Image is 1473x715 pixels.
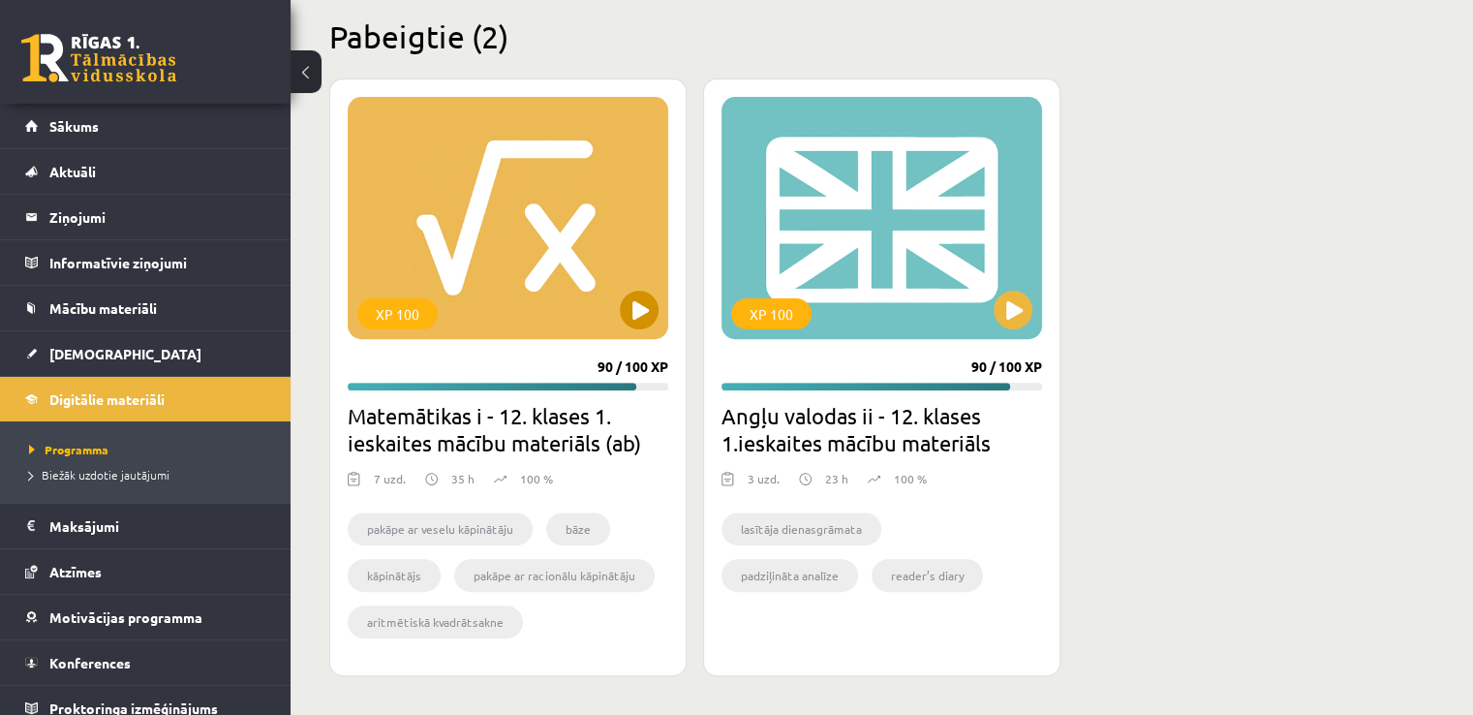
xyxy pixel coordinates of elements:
[721,402,1042,456] h2: Angļu valodas ii - 12. klases 1.ieskaites mācību materiāls
[49,390,165,408] span: Digitālie materiāli
[25,504,266,548] a: Maksājumi
[25,104,266,148] a: Sākums
[25,195,266,239] a: Ziņojumi
[825,470,848,487] p: 23 h
[29,467,169,482] span: Biežāk uzdotie jautājumi
[721,513,881,545] li: lasītāja dienasgrāmata
[748,470,780,499] div: 3 uzd.
[49,163,96,180] span: Aktuāli
[348,606,523,638] li: aritmētiskā kvadrātsakne
[348,559,441,592] li: kāpinātājs
[894,470,927,487] p: 100 %
[29,442,108,457] span: Programma
[25,377,266,421] a: Digitālie materiāli
[49,654,131,671] span: Konferences
[451,470,475,487] p: 35 h
[49,299,157,317] span: Mācību materiāli
[25,331,266,376] a: [DEMOGRAPHIC_DATA]
[546,513,610,545] li: bāze
[49,345,201,362] span: [DEMOGRAPHIC_DATA]
[49,195,266,239] legend: Ziņojumi
[872,559,983,592] li: reader’s diary
[25,549,266,594] a: Atzīmes
[348,402,668,456] h2: Matemātikas i - 12. klases 1. ieskaites mācību materiāls (ab)
[49,240,266,285] legend: Informatīvie ziņojumi
[454,559,655,592] li: pakāpe ar racionālu kāpinātāju
[49,117,99,135] span: Sākums
[721,559,858,592] li: padziļināta analīze
[25,595,266,639] a: Motivācijas programma
[49,504,266,548] legend: Maksājumi
[374,470,406,499] div: 7 uzd.
[357,298,438,329] div: XP 100
[21,34,176,82] a: Rīgas 1. Tālmācības vidusskola
[731,298,812,329] div: XP 100
[49,563,102,580] span: Atzīmes
[49,608,202,626] span: Motivācijas programma
[329,17,1434,55] h2: Pabeigtie (2)
[520,470,553,487] p: 100 %
[29,441,271,458] a: Programma
[25,640,266,685] a: Konferences
[348,513,533,545] li: pakāpe ar veselu kāpinātāju
[25,286,266,330] a: Mācību materiāli
[29,466,271,483] a: Biežāk uzdotie jautājumi
[25,240,266,285] a: Informatīvie ziņojumi
[25,149,266,194] a: Aktuāli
